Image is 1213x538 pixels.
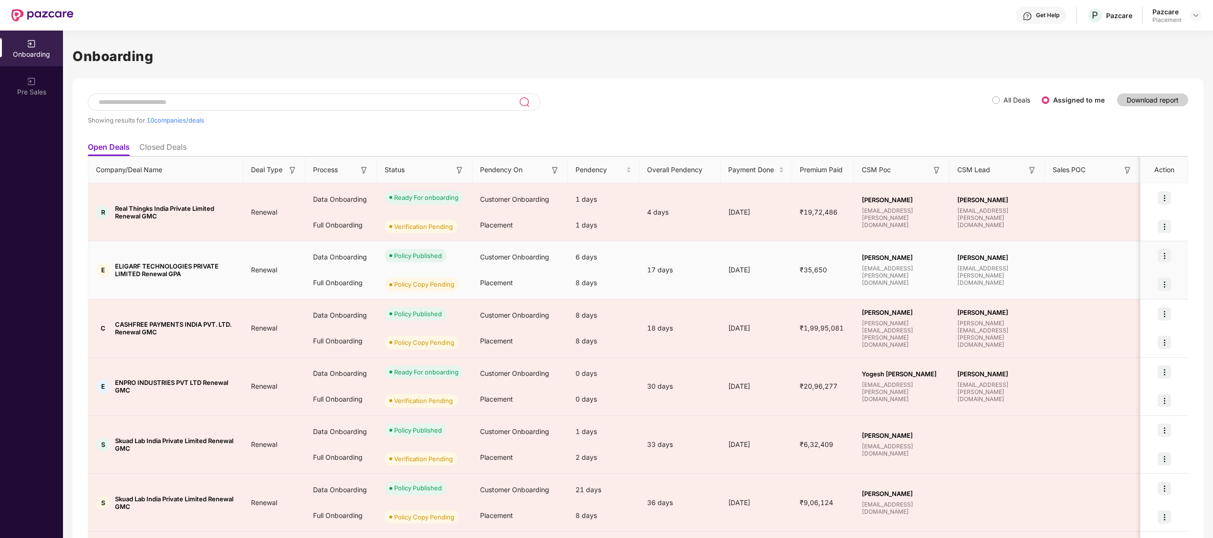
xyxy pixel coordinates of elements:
[1027,166,1037,175] img: svg+xml;base64,PHN2ZyB3aWR0aD0iMTYiIGhlaWdodD0iMTYiIHZpZXdCb3g9IjAgMCAxNiAxNiIgZmlsbD0ibm9uZSIgeG...
[639,497,721,508] div: 36 days
[1158,365,1171,379] img: icon
[394,483,442,493] div: Policy Published
[385,165,405,175] span: Status
[480,337,513,345] span: Placement
[862,432,942,439] span: [PERSON_NAME]
[27,39,36,49] img: svg+xml;base64,PHN2ZyB3aWR0aD0iMjAiIGhlaWdodD0iMjAiIHZpZXdCb3g9IjAgMCAyMCAyMCIgZmlsbD0ibm9uZSIgeG...
[1152,16,1182,24] div: Placement
[721,157,792,183] th: Payment Done
[480,311,549,319] span: Customer Onboarding
[1158,510,1171,524] img: icon
[862,320,942,348] span: [PERSON_NAME][EMAIL_ADDRESS][PERSON_NAME][DOMAIN_NAME]
[519,96,530,108] img: svg+xml;base64,PHN2ZyB3aWR0aD0iMjQiIGhlaWdodD0iMjUiIHZpZXdCb3g9IjAgMCAyNCAyNSIgZmlsbD0ibm9uZSIgeG...
[480,221,513,229] span: Placement
[639,207,721,217] div: 4 days
[568,328,639,354] div: 8 days
[1158,336,1171,349] img: icon
[115,262,236,278] span: ELIGARF TECHNOLOGIES PRIVATE LIMITED Renewal GPA
[27,77,36,86] img: svg+xml;base64,PHN2ZyB3aWR0aD0iMjAiIGhlaWdodD0iMjAiIHZpZXdCb3g9IjAgMCAyMCAyMCIgZmlsbD0ibm9uZSIgeG...
[305,270,377,296] div: Full Onboarding
[11,9,73,21] img: New Pazcare Logo
[480,395,513,403] span: Placement
[96,205,110,219] div: R
[96,321,110,335] div: C
[1158,394,1171,407] img: icon
[568,244,639,270] div: 6 days
[792,382,845,390] span: ₹20,96,277
[88,142,130,156] li: Open Deals
[721,265,792,275] div: [DATE]
[792,324,851,332] span: ₹1,99,95,081
[288,166,297,175] img: svg+xml;base64,PHN2ZyB3aWR0aD0iMTYiIGhlaWdodD0iMTYiIHZpZXdCb3g9IjAgMCAxNiAxNiIgZmlsbD0ibm9uZSIgeG...
[568,157,639,183] th: Pendency
[568,212,639,238] div: 1 days
[862,370,942,378] span: Yogesh [PERSON_NAME]
[305,477,377,503] div: Data Onboarding
[305,244,377,270] div: Data Onboarding
[957,309,1037,316] span: [PERSON_NAME]
[792,208,845,216] span: ₹19,72,486
[1092,10,1098,21] span: P
[394,309,442,319] div: Policy Published
[88,157,243,183] th: Company/Deal Name
[639,381,721,392] div: 30 days
[568,477,639,503] div: 21 days
[480,195,549,203] span: Customer Onboarding
[862,207,942,228] span: [EMAIL_ADDRESS][PERSON_NAME][DOMAIN_NAME]
[1023,11,1032,21] img: svg+xml;base64,PHN2ZyBpZD0iSGVscC0zMngzMiIgeG1sbnM9Imh0dHA6Ly93d3cudzMub3JnLzIwMDAvc3ZnIiB3aWR0aD...
[394,251,442,260] div: Policy Published
[721,323,792,333] div: [DATE]
[568,386,639,412] div: 0 days
[480,453,513,461] span: Placement
[1158,278,1171,291] img: icon
[394,338,454,347] div: Policy Copy Pending
[721,497,792,508] div: [DATE]
[568,270,639,296] div: 8 days
[88,116,992,124] div: Showing results for
[957,165,990,175] span: CSM Lead
[957,207,1037,228] span: [EMAIL_ADDRESS][PERSON_NAME][DOMAIN_NAME]
[480,486,549,494] span: Customer Onboarding
[480,279,513,287] span: Placement
[575,165,624,175] span: Pendency
[1158,452,1171,466] img: icon
[115,205,236,220] span: Real Thingks India Private Limited Renewal GMC
[243,266,285,274] span: Renewal
[243,324,285,332] span: Renewal
[251,165,282,175] span: Deal Type
[1158,191,1171,205] img: icon
[1053,96,1105,104] label: Assigned to me
[243,382,285,390] span: Renewal
[568,445,639,470] div: 2 days
[568,302,639,328] div: 8 days
[115,495,236,510] span: Skuad Lab India Private Limited Renewal GMC
[957,254,1037,261] span: [PERSON_NAME]
[480,511,513,519] span: Placement
[721,439,792,450] div: [DATE]
[96,496,110,510] div: S
[639,265,721,275] div: 17 days
[957,265,1037,286] span: [EMAIL_ADDRESS][PERSON_NAME][DOMAIN_NAME]
[721,381,792,392] div: [DATE]
[305,212,377,238] div: Full Onboarding
[480,427,549,435] span: Customer Onboarding
[305,419,377,445] div: Data Onboarding
[957,320,1037,348] span: [PERSON_NAME][EMAIL_ADDRESS][PERSON_NAME][DOMAIN_NAME]
[394,222,453,231] div: Verification Pending
[305,302,377,328] div: Data Onboarding
[862,265,942,286] span: [EMAIL_ADDRESS][PERSON_NAME][DOMAIN_NAME]
[1158,307,1171,321] img: icon
[1004,96,1030,104] label: All Deals
[1192,11,1200,19] img: svg+xml;base64,PHN2ZyBpZD0iRHJvcGRvd24tMzJ4MzIiIHhtbG5zPSJodHRwOi8vd3d3LnczLm9yZy8yMDAwL3N2ZyIgd2...
[862,490,942,497] span: [PERSON_NAME]
[394,193,459,202] div: Ready For onboarding
[115,379,236,394] span: ENPRO INDUSTRIES PVT LTD Renewal GMC
[394,396,453,405] div: Verification Pending
[862,254,942,261] span: [PERSON_NAME]
[305,361,377,386] div: Data Onboarding
[792,440,841,448] span: ₹6,32,409
[480,165,523,175] span: Pendency On
[394,425,442,435] div: Policy Published
[1152,7,1182,16] div: Pazcare
[639,439,721,450] div: 33 days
